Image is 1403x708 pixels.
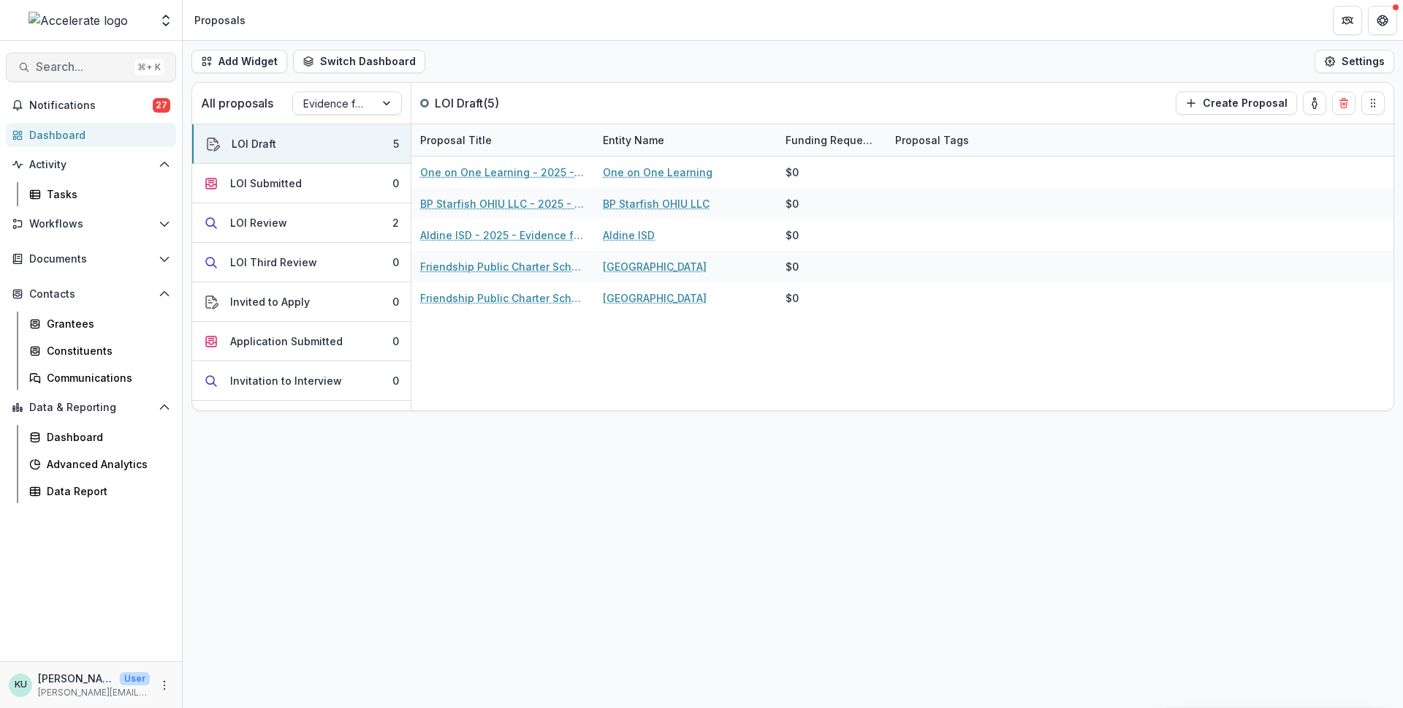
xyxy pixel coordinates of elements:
[420,290,585,306] a: Friendship Public Charter School - 2025 - Evidence for Impact Letter of Interest Form
[23,366,176,390] a: Communications
[15,680,27,690] div: Kimberly Ueyama
[786,227,799,243] div: $0
[156,677,173,694] button: More
[38,671,114,686] p: [PERSON_NAME]
[28,12,128,29] img: Accelerate logo
[189,10,251,31] nav: breadcrumb
[156,6,176,35] button: Open entity switcher
[411,132,501,148] div: Proposal Title
[392,215,399,230] div: 2
[192,203,411,243] button: LOI Review2
[29,99,153,112] span: Notifications
[594,124,777,156] div: Entity Name
[194,12,246,28] div: Proposals
[192,243,411,282] button: LOI Third Review0
[603,227,655,243] a: Aldine ISD
[594,132,673,148] div: Entity Name
[232,136,276,151] div: LOI Draft
[886,132,978,148] div: Proposal Tags
[786,165,799,180] div: $0
[411,124,594,156] div: Proposal Title
[293,50,425,73] button: Switch Dashboard
[134,59,164,75] div: ⌘ + K
[1368,6,1397,35] button: Get Help
[786,196,799,211] div: $0
[47,370,164,385] div: Communications
[23,339,176,363] a: Constituents
[29,218,153,230] span: Workflows
[47,187,164,202] div: Tasks
[777,124,886,156] div: Funding Requested
[23,312,176,336] a: Grantees
[23,182,176,206] a: Tasks
[192,124,411,164] button: LOI Draft5
[6,153,176,176] button: Open Activity
[38,686,150,699] p: [PERSON_NAME][EMAIL_ADDRESS][DOMAIN_NAME]
[23,425,176,449] a: Dashboard
[230,294,310,309] div: Invited to Apply
[392,255,399,270] div: 0
[1315,50,1394,73] button: Settings
[192,164,411,203] button: LOI Submitted0
[777,132,886,148] div: Funding Requested
[191,50,287,73] button: Add Widget
[29,402,153,414] span: Data & Reporting
[6,212,176,236] button: Open Workflows
[36,60,129,74] span: Search...
[29,253,153,265] span: Documents
[153,98,170,113] span: 27
[230,255,317,270] div: LOI Third Review
[29,159,153,171] span: Activity
[392,334,399,349] div: 0
[230,373,342,388] div: Invitation to Interview
[192,361,411,401] button: Invitation to Interview0
[230,334,343,349] div: Application Submitted
[47,343,164,358] div: Constituents
[786,290,799,306] div: $0
[6,123,176,147] a: Dashboard
[886,124,1069,156] div: Proposal Tags
[6,282,176,306] button: Open Contacts
[420,165,585,180] a: One on One Learning - 2025 - Evidence for Impact Letter of Interest Form
[393,136,399,151] div: 5
[1361,91,1385,115] button: Drag
[6,53,176,82] button: Search...
[23,479,176,503] a: Data Report
[786,259,799,274] div: $0
[47,483,164,499] div: Data Report
[23,452,176,476] a: Advanced Analytics
[29,288,153,301] span: Contacts
[6,396,176,419] button: Open Data & Reporting
[201,94,273,112] p: All proposals
[1332,91,1356,115] button: Delete card
[47,429,164,445] div: Dashboard
[603,196,710,211] a: BP Starfish OHIU LLC
[230,176,302,191] div: LOI Submitted
[29,127,164,143] div: Dashboard
[435,94,544,112] p: LOI Draft ( 5 )
[6,94,176,117] button: Notifications27
[392,176,399,191] div: 0
[420,259,585,274] a: Friendship Public Charter School - 2025 - Evidence for Impact Letter of Interest Form
[230,215,287,230] div: LOI Review
[392,373,399,388] div: 0
[603,259,707,274] a: [GEOGRAPHIC_DATA]
[392,294,399,309] div: 0
[603,290,707,306] a: [GEOGRAPHIC_DATA]
[420,227,585,243] a: Aldine ISD - 2025 - Evidence for Impact Letter of Interest Form
[1303,91,1326,115] button: toggle-assigned-to-me
[47,456,164,472] div: Advanced Analytics
[47,316,164,331] div: Grantees
[192,282,411,322] button: Invited to Apply0
[1176,91,1297,115] button: Create Proposal
[1333,6,1362,35] button: Partners
[6,247,176,271] button: Open Documents
[120,672,150,685] p: User
[192,322,411,361] button: Application Submitted0
[420,196,585,211] a: BP Starfish OHIU LLC - 2025 - Evidence for Impact Letter of Interest Form
[603,165,712,180] a: One on One Learning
